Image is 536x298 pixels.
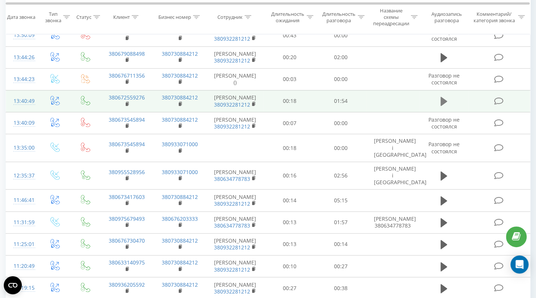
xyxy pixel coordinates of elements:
span: Разговор не состоялся [428,28,460,42]
div: 13:40:49 [14,94,31,109]
a: 380634778783 [214,175,250,182]
a: 380676711356 [109,72,145,79]
div: Название схемы переадресации [373,8,409,27]
td: [PERSON_NAME] і [GEOGRAPHIC_DATA] [366,134,419,162]
td: 02:00 [315,46,366,68]
td: [PERSON_NAME] [207,46,264,68]
div: Клиент [113,14,130,21]
a: 380730884212 [162,281,198,288]
div: Длительность ожидания [270,11,304,24]
td: 00:14 [315,233,366,255]
a: 380676730470 [109,237,145,244]
a: 380933071000 [162,141,198,148]
a: 380676708326 [109,28,145,35]
div: 11:25:01 [14,237,31,252]
td: [PERSON_NAME] і [GEOGRAPHIC_DATA] [366,162,419,189]
td: 00:18 [264,134,315,162]
a: 380673545894 [109,141,145,148]
a: 380932281212 [214,200,250,207]
div: Аудиозапись разговора [426,11,467,24]
div: 13:35:00 [14,141,31,155]
a: 380730884212 [162,237,198,244]
td: [PERSON_NAME] [207,211,264,233]
td: [PERSON_NAME] [207,255,264,277]
div: Бизнес номер [158,14,191,21]
td: 00:16 [264,162,315,189]
div: 13:50:09 [14,28,31,43]
td: [PERSON_NAME] [207,112,264,134]
td: 00:14 [264,189,315,211]
div: 11:46:41 [14,193,31,208]
td: 00:00 [315,68,366,90]
td: 00:00 [315,134,366,162]
a: 380730884212 [162,28,198,35]
a: 380730884212 [162,94,198,101]
td: [PERSON_NAME] [207,90,264,112]
div: 11:20:49 [14,259,31,274]
div: Open Intercom Messenger [510,255,528,274]
a: 380730884212 [162,72,198,79]
td: [PERSON_NAME] 380634778783 [366,211,419,233]
span: Разговор не состоялся [428,116,460,130]
td: 01:54 [315,90,366,112]
a: 380975679493 [109,215,145,222]
td: 00:07 [264,112,315,134]
td: [PERSON_NAME] () [207,68,264,90]
td: 00:43 [264,24,315,46]
a: 380672559276 [109,94,145,101]
a: 380730884212 [162,116,198,123]
span: Разговор не состоялся [428,141,460,154]
a: 380932281212 [214,35,250,42]
td: 00:18 [264,90,315,112]
div: Статус [76,14,91,21]
a: 380673417603 [109,193,145,200]
a: 380730884212 [162,259,198,266]
a: 380936205592 [109,281,145,288]
td: 00:20 [264,46,315,68]
div: 11:31:59 [14,215,31,230]
a: 380932281212 [214,244,250,251]
a: 380955528956 [109,168,145,176]
a: 380730884212 [162,50,198,57]
td: 00:27 [315,255,366,277]
a: 380634778783 [214,222,250,229]
button: Open CMP widget [4,276,22,294]
div: 13:40:09 [14,116,31,130]
td: 00:10 [264,255,315,277]
a: 380932281212 [214,57,250,64]
td: [PERSON_NAME] [207,24,264,46]
div: Дата звонка [7,14,35,21]
a: 380933071000 [162,168,198,176]
td: 02:56 [315,162,366,189]
td: 01:57 [315,211,366,233]
a: 380730884212 [162,193,198,200]
td: [PERSON_NAME] [207,162,264,189]
div: 12:35:37 [14,168,31,183]
a: 380633140975 [109,259,145,266]
td: 00:00 [315,112,366,134]
a: 380932281212 [214,288,250,295]
a: 380673545894 [109,116,145,123]
div: Сотрудник [217,14,243,21]
td: 00:03 [264,68,315,90]
div: 11:19:15 [14,281,31,295]
a: 380932281212 [214,266,250,273]
div: Тип звонка [45,11,61,24]
td: [PERSON_NAME] [207,233,264,255]
div: Длительность разговора [322,11,356,24]
td: 00:13 [264,211,315,233]
a: 380932281212 [214,101,250,108]
div: 13:44:23 [14,72,31,87]
div: 13:44:26 [14,50,31,65]
td: 00:13 [264,233,315,255]
span: Разговор не состоялся [428,72,460,86]
a: 380932281212 [214,123,250,130]
td: [PERSON_NAME] [207,189,264,211]
td: 05:15 [315,189,366,211]
a: 380676203333 [162,215,198,222]
td: 00:00 [315,24,366,46]
a: 380679088498 [109,50,145,57]
div: Комментарий/категория звонка [472,11,516,24]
